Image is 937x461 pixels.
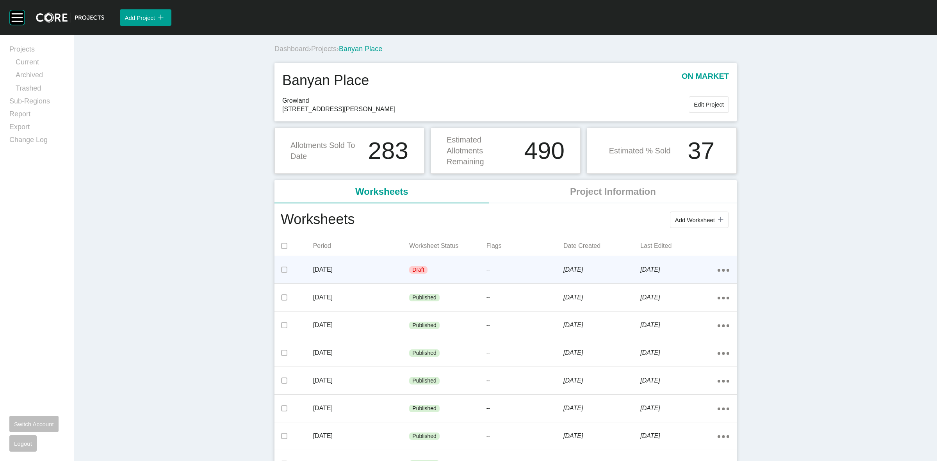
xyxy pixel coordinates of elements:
[282,105,689,114] span: [STREET_ADDRESS][PERSON_NAME]
[486,377,563,385] p: --
[290,140,363,162] p: Allotments Sold To Date
[36,12,104,23] img: core-logo-dark.3138cae2.png
[313,321,410,329] p: [DATE]
[125,14,155,21] span: Add Project
[412,266,424,274] p: Draft
[694,101,724,108] span: Edit Project
[563,242,640,250] p: Date Created
[9,96,65,109] a: Sub-Regions
[670,212,729,228] button: Add Worksheet
[563,321,640,329] p: [DATE]
[313,432,410,440] p: [DATE]
[313,376,410,385] p: [DATE]
[486,266,563,274] p: --
[675,217,715,223] span: Add Worksheet
[563,432,640,440] p: [DATE]
[486,349,563,357] p: --
[563,293,640,302] p: [DATE]
[412,377,436,385] p: Published
[9,435,37,452] button: Logout
[689,96,729,113] button: Edit Project
[486,322,563,329] p: --
[563,404,640,413] p: [DATE]
[640,265,717,274] p: [DATE]
[412,322,436,329] p: Published
[486,433,563,440] p: --
[9,135,65,148] a: Change Log
[409,242,486,250] p: Worksheet Status
[640,349,717,357] p: [DATE]
[9,122,65,135] a: Export
[309,45,311,53] span: ›
[486,405,563,413] p: --
[281,210,354,230] h1: Worksheets
[640,293,717,302] p: [DATE]
[14,421,54,427] span: Switch Account
[412,349,436,357] p: Published
[609,145,671,156] p: Estimated % Sold
[412,294,436,302] p: Published
[311,45,337,53] a: Projects
[16,57,65,70] a: Current
[274,45,309,53] a: Dashboard
[313,349,410,357] p: [DATE]
[640,321,717,329] p: [DATE]
[9,416,59,432] button: Switch Account
[489,180,737,203] li: Project Information
[524,139,565,163] h1: 490
[412,433,436,440] p: Published
[339,45,382,53] span: Banyan Place
[313,404,410,413] p: [DATE]
[282,71,369,90] h1: Banyan Place
[313,265,410,274] p: [DATE]
[563,265,640,274] p: [DATE]
[337,45,339,53] span: ›
[447,134,520,167] p: Estimated Allotments Remaining
[640,376,717,385] p: [DATE]
[486,242,563,250] p: Flags
[640,432,717,440] p: [DATE]
[412,405,436,413] p: Published
[640,242,717,250] p: Last Edited
[313,293,410,302] p: [DATE]
[16,84,65,96] a: Trashed
[120,9,171,26] button: Add Project
[563,376,640,385] p: [DATE]
[486,294,563,302] p: --
[313,242,410,250] p: Period
[9,109,65,122] a: Report
[9,44,65,57] a: Projects
[16,70,65,83] a: Archived
[368,139,408,163] h1: 283
[282,96,689,105] span: Growland
[274,180,489,203] li: Worksheets
[640,404,717,413] p: [DATE]
[563,349,640,357] p: [DATE]
[688,139,714,163] h1: 37
[14,440,32,447] span: Logout
[682,71,729,90] p: on market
